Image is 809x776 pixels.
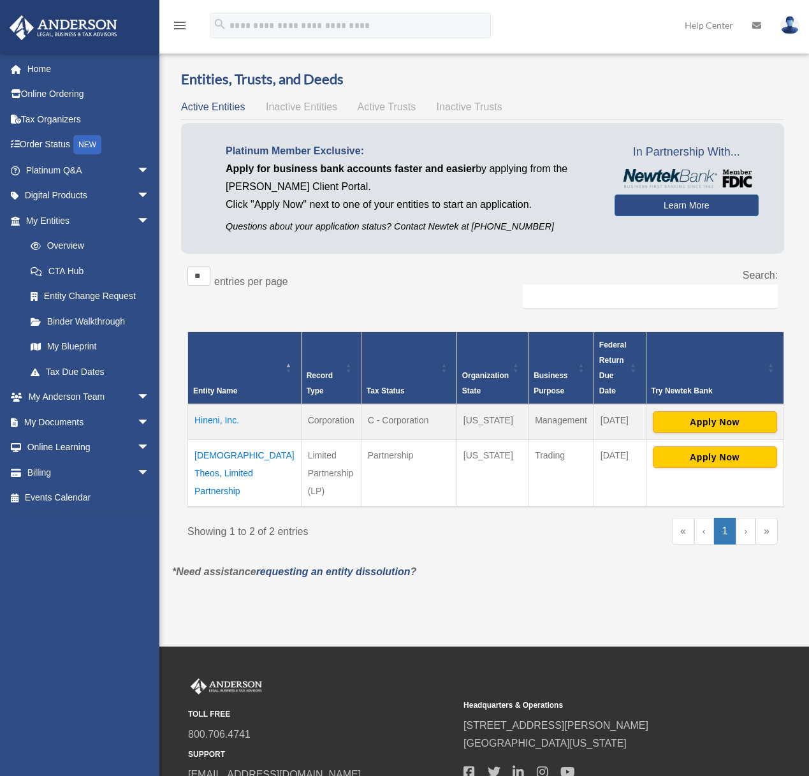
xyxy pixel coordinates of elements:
i: menu [172,18,187,33]
p: Click "Apply Now" next to one of your entities to start an application. [226,196,595,214]
a: Last [755,518,778,545]
th: Record Type: Activate to sort [301,332,361,404]
a: [STREET_ADDRESS][PERSON_NAME] [463,720,648,731]
td: Trading [528,439,594,507]
span: Tax Status [367,386,405,395]
a: Next [736,518,755,545]
a: Entity Change Request [18,284,163,309]
a: Binder Walkthrough [18,309,163,334]
p: Platinum Member Exclusive: [226,142,595,160]
a: Home [9,56,169,82]
td: Management [528,404,594,440]
a: requesting an entity dissolution [256,566,411,577]
a: Digital Productsarrow_drop_down [9,183,169,209]
a: Events Calendar [9,485,169,511]
span: arrow_drop_down [137,157,163,184]
a: Tax Organizers [9,106,169,132]
th: Federal Return Due Date: Activate to sort [594,332,646,404]
td: [DEMOGRAPHIC_DATA] Theos, Limited Partnership [188,439,302,507]
a: Overview [18,233,156,259]
span: arrow_drop_down [137,460,163,486]
a: Order StatusNEW [9,132,169,158]
a: First [672,518,694,545]
small: SUPPORT [188,748,455,761]
a: Tax Due Dates [18,359,163,384]
small: TOLL FREE [188,708,455,721]
span: Record Type [307,371,333,395]
button: Apply Now [653,411,777,433]
img: User Pic [780,16,799,34]
th: Entity Name: Activate to invert sorting [188,332,302,404]
img: NewtekBankLogoSM.png [621,169,752,188]
i: search [213,17,227,31]
a: menu [172,22,187,33]
a: Online Ordering [9,82,169,107]
img: Anderson Advisors Platinum Portal [6,15,121,40]
span: Inactive Entities [266,101,337,112]
a: Learn More [615,194,759,216]
label: Search: [743,270,778,281]
span: Entity Name [193,386,237,395]
a: 800.706.4741 [188,729,251,740]
p: Questions about your application status? Contact Newtek at [PHONE_NUMBER] [226,219,595,235]
a: Online Learningarrow_drop_down [9,435,169,460]
th: Try Newtek Bank : Activate to sort [646,332,783,404]
td: Corporation [301,404,361,440]
h3: Entities, Trusts, and Deeds [181,70,784,89]
a: Billingarrow_drop_down [9,460,169,485]
span: Federal Return Due Date [599,340,627,395]
span: Active Trusts [358,101,416,112]
td: Limited Partnership (LP) [301,439,361,507]
span: arrow_drop_down [137,183,163,209]
em: *Need assistance ? [172,566,416,577]
th: Organization State: Activate to sort [456,332,528,404]
td: [US_STATE] [456,404,528,440]
a: [GEOGRAPHIC_DATA][US_STATE] [463,738,627,749]
span: Business Purpose [534,371,567,395]
a: My Blueprint [18,334,163,360]
a: My Entitiesarrow_drop_down [9,208,163,233]
small: Headquarters & Operations [463,699,730,712]
span: Inactive Trusts [437,101,502,112]
span: In Partnership With... [615,142,759,163]
td: Partnership [361,439,456,507]
div: Try Newtek Bank [652,383,764,399]
a: My Documentsarrow_drop_down [9,409,169,435]
a: 1 [714,518,736,545]
span: arrow_drop_down [137,435,163,461]
td: [DATE] [594,404,646,440]
div: Showing 1 to 2 of 2 entries [187,518,473,541]
label: entries per page [214,276,288,287]
td: Hineni, Inc. [188,404,302,440]
span: arrow_drop_down [137,208,163,234]
img: Anderson Advisors Platinum Portal [188,678,265,695]
span: Organization State [462,371,509,395]
button: Apply Now [653,446,777,468]
a: Previous [694,518,714,545]
span: arrow_drop_down [137,384,163,411]
td: C - Corporation [361,404,456,440]
span: Active Entities [181,101,245,112]
th: Tax Status: Activate to sort [361,332,456,404]
p: by applying from the [PERSON_NAME] Client Portal. [226,160,595,196]
a: My Anderson Teamarrow_drop_down [9,384,169,410]
span: Apply for business bank accounts faster and easier [226,163,476,174]
td: [DATE] [594,439,646,507]
th: Business Purpose: Activate to sort [528,332,594,404]
span: arrow_drop_down [137,409,163,436]
a: CTA Hub [18,258,163,284]
a: Platinum Q&Aarrow_drop_down [9,157,169,183]
div: NEW [73,135,101,154]
td: [US_STATE] [456,439,528,507]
